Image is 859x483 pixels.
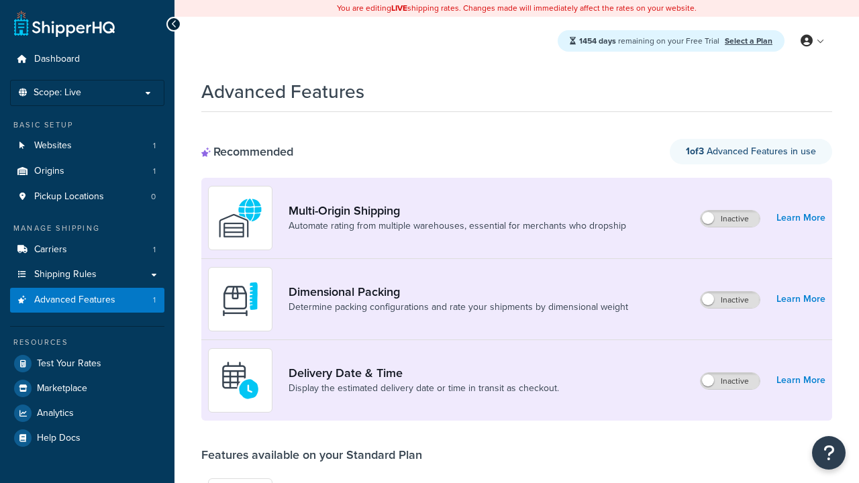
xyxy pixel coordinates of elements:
[34,269,97,280] span: Shipping Rules
[37,408,74,419] span: Analytics
[10,352,164,376] a: Test Your Rates
[10,237,164,262] li: Carriers
[725,35,772,47] a: Select a Plan
[34,244,67,256] span: Carriers
[812,436,846,470] button: Open Resource Center
[701,211,760,227] label: Inactive
[686,144,816,158] span: Advanced Features in use
[10,288,164,313] li: Advanced Features
[701,373,760,389] label: Inactive
[10,159,164,184] li: Origins
[579,35,616,47] strong: 1454 days
[10,223,164,234] div: Manage Shipping
[10,119,164,131] div: Basic Setup
[153,140,156,152] span: 1
[217,357,264,404] img: gfkeb5ejjkALwAAAABJRU5ErkJggg==
[10,47,164,72] a: Dashboard
[776,371,825,390] a: Learn More
[10,401,164,425] a: Analytics
[34,54,80,65] span: Dashboard
[579,35,721,47] span: remaining on your Free Trial
[10,184,164,209] li: Pickup Locations
[10,237,164,262] a: Carriers1
[289,382,559,395] a: Display the estimated delivery date or time in transit as checkout.
[201,78,364,105] h1: Advanced Features
[37,358,101,370] span: Test Your Rates
[289,366,559,380] a: Delivery Date & Time
[391,2,407,14] b: LIVE
[151,191,156,203] span: 0
[776,290,825,309] a: Learn More
[289,284,628,299] a: Dimensional Packing
[10,426,164,450] a: Help Docs
[10,376,164,400] a: Marketplace
[10,262,164,287] a: Shipping Rules
[217,195,264,241] img: WatD5o0RtDAAAAAElFTkSuQmCC
[34,87,81,99] span: Scope: Live
[776,209,825,227] a: Learn More
[201,144,293,159] div: Recommended
[34,294,115,306] span: Advanced Features
[153,244,156,256] span: 1
[10,133,164,158] a: Websites1
[289,301,628,314] a: Determine packing configurations and rate your shipments by dimensional weight
[10,159,164,184] a: Origins1
[10,133,164,158] li: Websites
[701,292,760,308] label: Inactive
[153,294,156,306] span: 1
[686,144,704,158] strong: 1 of 3
[217,276,264,323] img: DTVBYsAAAAAASUVORK5CYII=
[37,383,87,394] span: Marketplace
[289,203,626,218] a: Multi-Origin Shipping
[37,433,81,444] span: Help Docs
[289,219,626,233] a: Automate rating from multiple warehouses, essential for merchants who dropship
[34,166,64,177] span: Origins
[201,447,422,462] div: Features available on your Standard Plan
[10,288,164,313] a: Advanced Features1
[153,166,156,177] span: 1
[34,140,72,152] span: Websites
[34,191,104,203] span: Pickup Locations
[10,184,164,209] a: Pickup Locations0
[10,337,164,348] div: Resources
